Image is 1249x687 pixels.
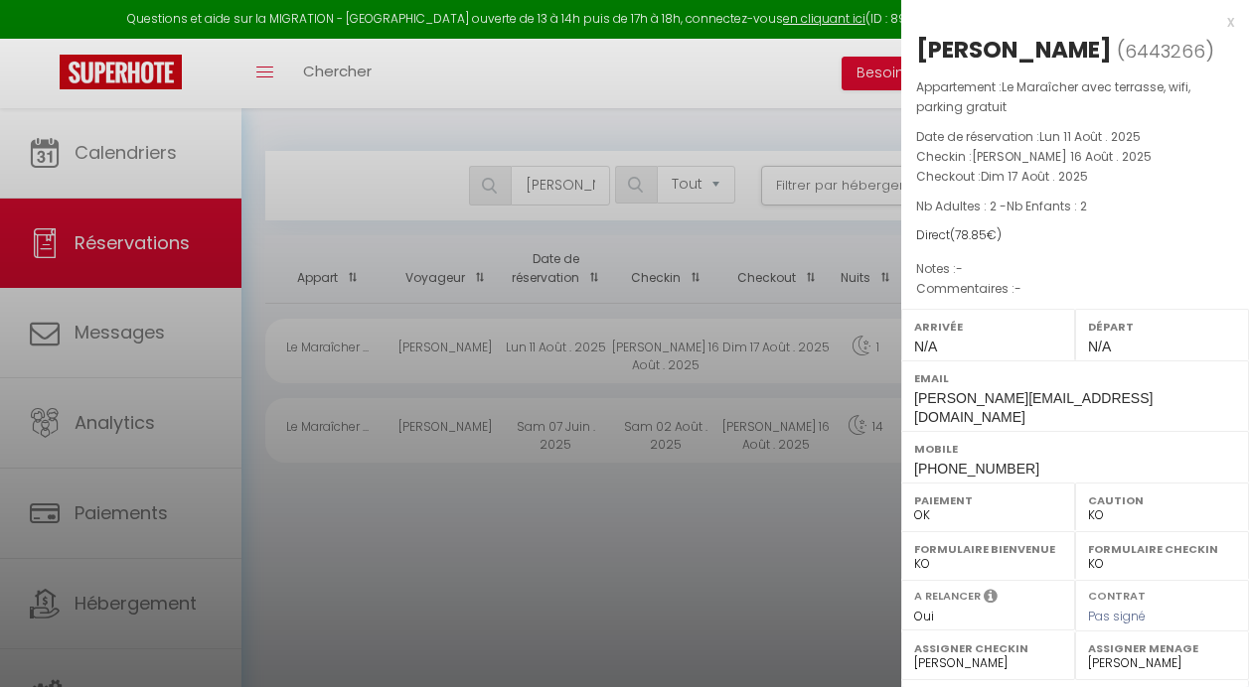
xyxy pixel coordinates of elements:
label: Arrivée [914,317,1062,337]
label: Assigner Checkin [914,638,1062,658]
div: Direct [916,226,1234,245]
span: Le Maraîcher avec terrasse, wifi, parking gratuit [916,78,1190,115]
p: Notes : [916,259,1234,279]
span: ( €) [950,226,1002,243]
label: A relancer [914,588,981,605]
label: Caution [1088,490,1236,510]
div: [PERSON_NAME] [916,34,1112,66]
p: Commentaires : [916,279,1234,299]
label: Email [914,368,1236,388]
div: x [901,10,1234,34]
label: Assigner Menage [1088,638,1236,658]
p: Date de réservation : [916,127,1234,147]
span: 78.85 [955,226,987,243]
label: Formulaire Checkin [1088,539,1236,559]
span: [PERSON_NAME][EMAIL_ADDRESS][DOMAIN_NAME] [914,390,1153,425]
p: Checkin : [916,147,1234,167]
p: Appartement : [916,77,1234,117]
span: - [956,260,963,277]
i: Sélectionner OUI si vous souhaiter envoyer les séquences de messages post-checkout [984,588,998,610]
label: Départ [1088,317,1236,337]
span: Dim 17 Août . 2025 [981,168,1088,185]
span: [PERSON_NAME] 16 Août . 2025 [972,148,1152,165]
span: [PHONE_NUMBER] [914,461,1039,477]
label: Mobile [914,439,1236,459]
span: N/A [1088,339,1111,354]
span: ( ) [1117,37,1214,65]
label: Contrat [1088,588,1146,601]
label: Paiement [914,490,1062,510]
p: Checkout : [916,167,1234,187]
label: Formulaire Bienvenue [914,539,1062,559]
iframe: LiveChat chat widget [1166,604,1249,687]
span: - [1015,280,1021,297]
span: Nb Enfants : 2 [1007,198,1087,214]
span: Pas signé [1088,608,1146,624]
span: Nb Adultes : 2 - [916,198,1087,214]
span: 6443266 [1125,39,1205,64]
span: N/A [914,339,937,354]
span: Lun 11 Août . 2025 [1039,128,1141,145]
